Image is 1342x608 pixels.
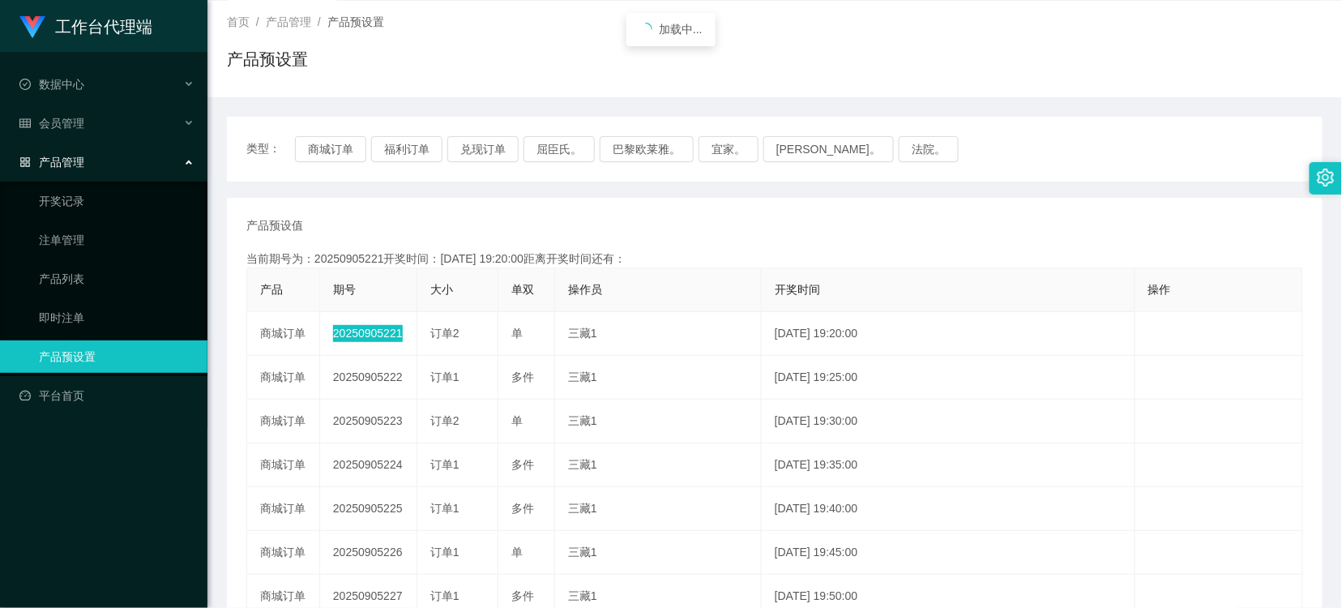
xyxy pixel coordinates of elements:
[246,250,1303,268] div: 当前期号为：20250905221开奖时间：[DATE] 19:20:00距离开奖时间还有：
[430,283,453,296] span: 大小
[246,136,295,162] span: 类型：
[430,502,459,515] span: 订单1
[1317,169,1335,186] i: 图标： 设置
[511,370,534,383] span: 多件
[699,136,759,162] button: 宜家。
[524,136,595,162] button: 屈臣氏。
[430,589,459,602] span: 订单1
[762,400,1135,443] td: [DATE] 19:30:00
[1148,283,1171,296] span: 操作
[762,312,1135,356] td: [DATE] 19:20:00
[39,156,84,169] font: 产品管理
[246,217,303,234] span: 产品预设值
[320,531,417,575] td: 20250905226
[247,356,320,400] td: 商城订单
[511,589,534,602] span: 多件
[320,443,417,487] td: 20250905224
[762,531,1135,575] td: [DATE] 19:45:00
[266,15,311,28] span: 产品管理
[511,502,534,515] span: 多件
[19,156,31,168] i: 图标： AppStore-O
[899,136,959,162] button: 法院。
[775,283,820,296] span: 开奖时间
[55,1,152,53] h1: 工作台代理端
[260,283,283,296] span: 产品
[39,263,194,295] a: 产品列表
[555,356,762,400] td: 三藏1
[39,78,84,91] font: 数据中心
[19,379,194,412] a: 图标： 仪表板平台首页
[327,15,384,28] span: 产品预设置
[555,531,762,575] td: 三藏1
[320,487,417,531] td: 20250905225
[511,546,523,559] span: 单
[39,117,84,130] font: 会员管理
[763,136,894,162] button: [PERSON_NAME]。
[320,400,417,443] td: 20250905223
[247,400,320,443] td: 商城订单
[256,15,259,28] span: /
[430,370,459,383] span: 订单1
[39,185,194,217] a: 开奖记录
[227,15,250,28] span: 首页
[19,79,31,90] i: 图标： check-circle-o
[320,312,417,356] td: 20250905221
[555,443,762,487] td: 三藏1
[639,23,652,36] i: icon: loading
[555,312,762,356] td: 三藏1
[762,356,1135,400] td: [DATE] 19:25:00
[333,283,356,296] span: 期号
[430,458,459,471] span: 订单1
[430,327,459,340] span: 订单2
[430,414,459,427] span: 订单2
[19,16,45,39] img: logo.9652507e.png
[659,23,703,36] span: 加载中...
[227,47,308,71] h1: 产品预设置
[295,136,366,162] button: 商城订单
[247,312,320,356] td: 商城订单
[247,443,320,487] td: 商城订单
[511,327,523,340] span: 单
[371,136,442,162] button: 福利订单
[247,531,320,575] td: 商城订单
[320,356,417,400] td: 20250905222
[19,19,152,32] a: 工作台代理端
[19,118,31,129] i: 图标： table
[511,283,534,296] span: 单双
[762,443,1135,487] td: [DATE] 19:35:00
[247,487,320,531] td: 商城订单
[39,340,194,373] a: 产品预设置
[568,283,602,296] span: 操作员
[39,224,194,256] a: 注单管理
[318,15,321,28] span: /
[511,458,534,471] span: 多件
[447,136,519,162] button: 兑现订单
[600,136,694,162] button: 巴黎欧莱雅。
[430,546,459,559] span: 订单1
[762,487,1135,531] td: [DATE] 19:40:00
[511,414,523,427] span: 单
[555,487,762,531] td: 三藏1
[555,400,762,443] td: 三藏1
[39,302,194,334] a: 即时注单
